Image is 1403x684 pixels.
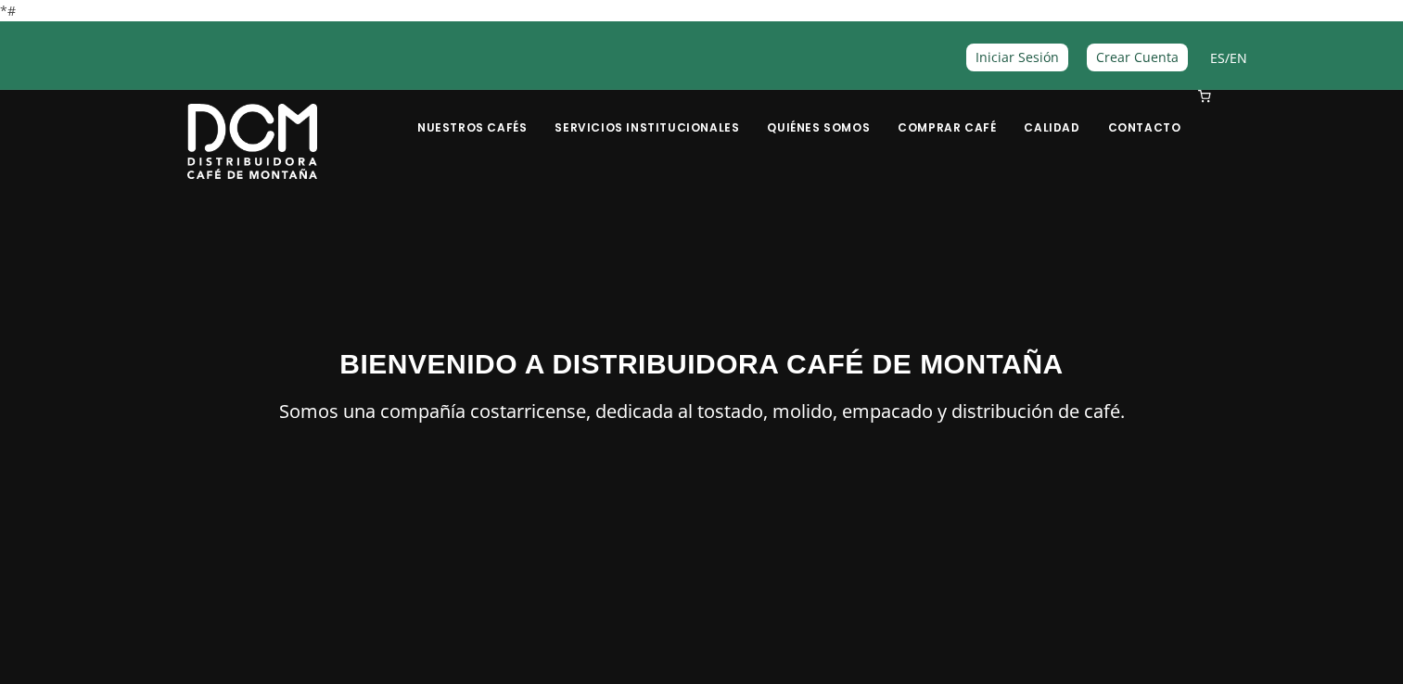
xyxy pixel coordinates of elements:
[1097,92,1193,135] a: Contacto
[406,92,538,135] a: Nuestros Cafés
[543,92,750,135] a: Servicios Institucionales
[1210,49,1225,67] a: ES
[187,343,1217,385] h3: BIENVENIDO A DISTRIBUIDORA CAFÉ DE MONTAÑA
[1230,49,1247,67] a: EN
[966,44,1068,70] a: Iniciar Sesión
[1087,44,1188,70] a: Crear Cuenta
[1210,47,1247,69] span: /
[1013,92,1091,135] a: Calidad
[187,396,1217,427] p: Somos una compañía costarricense, dedicada al tostado, molido, empacado y distribución de café.
[756,92,881,135] a: Quiénes Somos
[886,92,1007,135] a: Comprar Café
